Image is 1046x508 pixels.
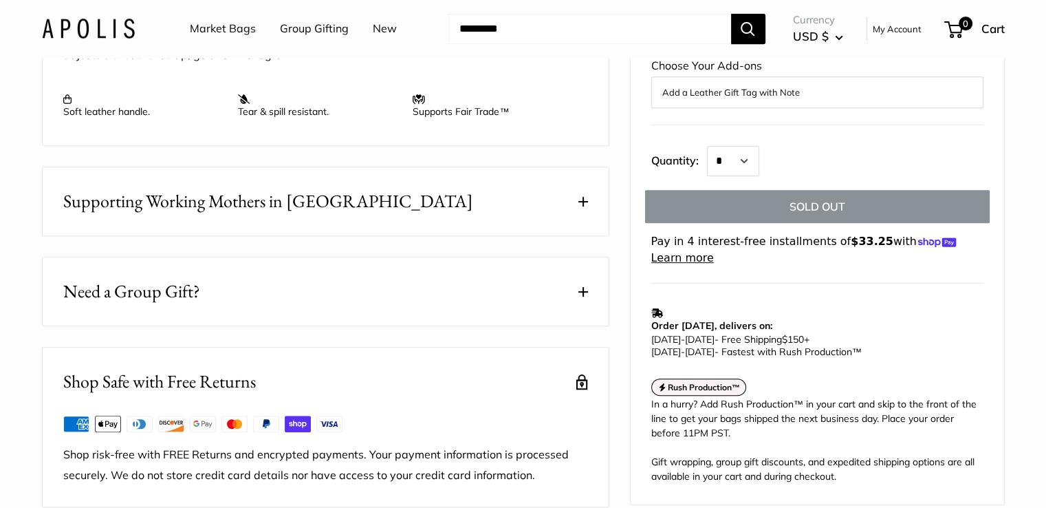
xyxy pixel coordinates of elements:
[981,21,1005,36] span: Cart
[413,93,574,118] p: Supports Fair Trade™
[681,333,685,346] span: -
[946,18,1005,40] a: 0 Cart
[651,346,681,358] span: [DATE]
[651,333,977,358] p: - Free Shipping +
[651,397,983,484] div: In a hurry? Add Rush Production™ in your cart and skip to the front of the line to get your bags ...
[651,142,707,176] label: Quantity:
[63,188,473,215] span: Supporting Working Mothers in [GEOGRAPHIC_DATA]
[651,333,681,346] span: [DATE]
[662,84,972,100] button: Add a Leather Gift Tag with Note
[668,382,740,392] strong: Rush Production™
[63,445,588,486] p: Shop risk-free with FREE Returns and encrypted payments. Your payment information is processed se...
[63,278,200,305] span: Need a Group Gift?
[63,368,256,395] h2: Shop Safe with Free Returns
[681,346,685,358] span: -
[448,14,731,44] input: Search...
[238,93,399,118] p: Tear & spill resistant.
[793,29,829,43] span: USD $
[43,167,609,235] button: Supporting Working Mothers in [GEOGRAPHIC_DATA]
[685,346,715,358] span: [DATE]
[958,17,972,30] span: 0
[42,19,135,39] img: Apolis
[873,21,922,37] a: My Account
[43,257,609,326] button: Need a Group Gift?
[731,14,765,44] button: Search
[645,190,990,223] button: SOLD OUT
[651,346,862,358] span: - Fastest with Rush Production™
[651,319,772,332] strong: Order [DATE], delivers on:
[651,56,983,108] div: Choose Your Add-ons
[63,93,224,118] p: Soft leather handle.
[685,333,715,346] span: [DATE]
[793,10,843,30] span: Currency
[190,19,256,39] a: Market Bags
[280,19,349,39] a: Group Gifting
[793,25,843,47] button: USD $
[373,19,397,39] a: New
[782,333,804,346] span: $150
